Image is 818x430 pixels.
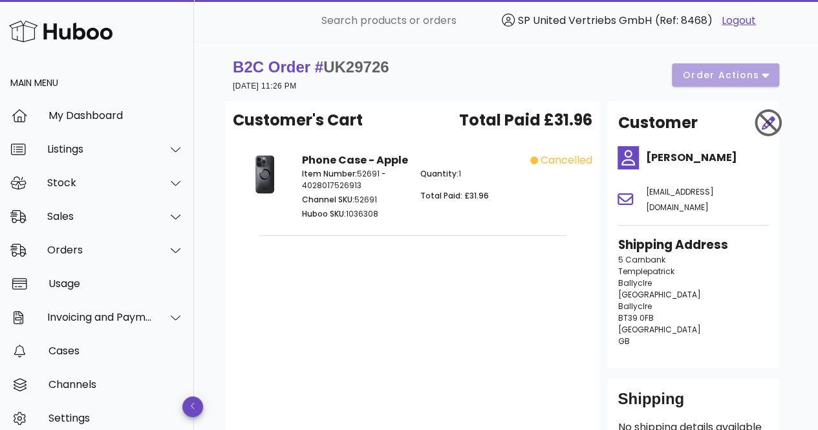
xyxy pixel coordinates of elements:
[302,208,404,220] p: 1036308
[420,190,489,201] span: Total Paid: £31.96
[48,378,184,391] div: Channels
[618,312,653,323] span: BT39 0FB
[722,13,756,28] a: Logout
[618,301,651,312] span: Ballyclre
[618,111,697,134] h2: Customer
[302,153,408,167] strong: Phone Case - Apple
[47,177,153,189] div: Stock
[47,210,153,222] div: Sales
[618,254,665,265] span: 5 Carnbank
[618,277,651,288] span: Ballyclre
[541,153,592,168] span: cancelled
[302,208,346,219] span: Huboo SKU:
[618,389,769,420] div: Shipping
[302,168,404,191] p: 52691 - 4028017526913
[47,244,153,256] div: Orders
[645,186,713,213] span: [EMAIL_ADDRESS][DOMAIN_NAME]
[618,324,700,335] span: [GEOGRAPHIC_DATA]
[233,58,389,76] strong: B2C Order #
[48,345,184,357] div: Cases
[48,109,184,122] div: My Dashboard
[518,13,652,28] span: SP United Vertriebs GmbH
[645,150,769,166] h4: [PERSON_NAME]
[458,109,592,132] span: Total Paid £31.96
[47,311,153,323] div: Invoicing and Payments
[9,17,113,45] img: Huboo Logo
[302,168,357,179] span: Item Number:
[618,336,629,347] span: GB
[618,266,674,277] span: Templepatrick
[618,236,769,254] h3: Shipping Address
[47,143,153,155] div: Listings
[618,289,700,300] span: [GEOGRAPHIC_DATA]
[420,168,458,179] span: Quantity:
[302,194,404,206] p: 52691
[233,109,363,132] span: Customer's Cart
[323,58,389,76] span: UK29726
[48,412,184,424] div: Settings
[233,81,296,91] small: [DATE] 11:26 PM
[48,277,184,290] div: Usage
[302,194,354,205] span: Channel SKU:
[420,168,522,180] p: 1
[655,13,713,28] span: (Ref: 8468)
[243,153,286,196] img: Product Image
